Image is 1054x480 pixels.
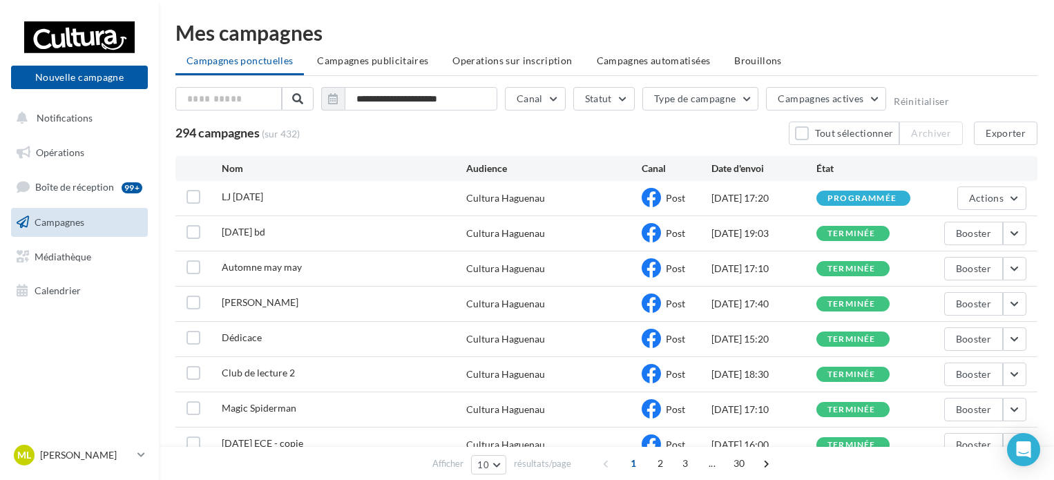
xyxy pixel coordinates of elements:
[466,262,545,276] div: Cultura Haguenau
[711,438,816,452] div: [DATE] 16:00
[701,452,723,474] span: ...
[711,191,816,205] div: [DATE] 17:20
[666,298,685,309] span: Post
[11,66,148,89] button: Nouvelle campagne
[452,55,572,66] span: Operations sur inscription
[766,87,886,111] button: Campagnes actives
[122,182,142,193] div: 99+
[711,403,816,416] div: [DATE] 17:10
[827,370,876,379] div: terminée
[222,226,265,238] span: Halloween bd
[222,296,298,308] span: JAMY
[1007,433,1040,466] div: Open Intercom Messenger
[666,403,685,415] span: Post
[262,127,300,141] span: (sur 432)
[8,242,151,271] a: Médiathèque
[827,335,876,344] div: terminée
[827,405,876,414] div: terminée
[36,146,84,158] span: Opérations
[944,433,1003,457] button: Booster
[789,122,899,145] button: Tout sélectionner
[222,367,295,378] span: Club de lecture 2
[8,276,151,305] a: Calendrier
[8,172,151,202] a: Boîte de réception99+
[711,332,816,346] div: [DATE] 15:20
[711,162,816,175] div: Date d'envoi
[827,265,876,273] div: terminée
[432,457,463,470] span: Afficher
[222,191,263,202] span: LJ Halloween
[944,292,1003,316] button: Booster
[974,122,1037,145] button: Exporter
[8,138,151,167] a: Opérations
[944,257,1003,280] button: Booster
[728,452,751,474] span: 30
[40,448,132,462] p: [PERSON_NAME]
[674,452,696,474] span: 3
[894,96,949,107] button: Réinitialiser
[666,439,685,450] span: Post
[35,250,91,262] span: Médiathèque
[35,181,114,193] span: Boîte de réception
[222,261,302,273] span: Automne may may
[622,452,644,474] span: 1
[222,162,467,175] div: Nom
[466,367,545,381] div: Cultura Haguenau
[969,192,1004,204] span: Actions
[827,441,876,450] div: terminée
[466,162,641,175] div: Audience
[816,162,921,175] div: État
[573,87,635,111] button: Statut
[8,104,145,133] button: Notifications
[666,368,685,380] span: Post
[642,87,759,111] button: Type de campagne
[944,222,1003,245] button: Booster
[514,457,571,470] span: résultats/page
[466,297,545,311] div: Cultura Haguenau
[827,229,876,238] div: terminée
[711,262,816,276] div: [DATE] 17:10
[666,192,685,204] span: Post
[471,455,506,474] button: 10
[944,398,1003,421] button: Booster
[11,442,148,468] a: ML [PERSON_NAME]
[222,402,296,414] span: Magic Spiderman
[175,125,260,140] span: 294 campagnes
[222,332,262,343] span: Dédicace
[666,333,685,345] span: Post
[944,363,1003,386] button: Booster
[466,191,545,205] div: Cultura Haguenau
[711,367,816,381] div: [DATE] 18:30
[37,112,93,124] span: Notifications
[597,55,711,66] span: Campagnes automatisées
[466,403,545,416] div: Cultura Haguenau
[666,227,685,239] span: Post
[957,186,1026,210] button: Actions
[778,93,863,104] span: Campagnes actives
[642,162,711,175] div: Canal
[505,87,566,111] button: Canal
[711,227,816,240] div: [DATE] 19:03
[899,122,963,145] button: Archiver
[317,55,428,66] span: Campagnes publicitaires
[649,452,671,474] span: 2
[734,55,782,66] span: Brouillons
[35,285,81,296] span: Calendrier
[944,327,1003,351] button: Booster
[827,300,876,309] div: terminée
[8,208,151,237] a: Campagnes
[466,332,545,346] div: Cultura Haguenau
[477,459,489,470] span: 10
[175,22,1037,43] div: Mes campagnes
[666,262,685,274] span: Post
[466,438,545,452] div: Cultura Haguenau
[17,448,31,462] span: ML
[222,437,303,449] span: Halloween ECE - copie
[711,297,816,311] div: [DATE] 17:40
[466,227,545,240] div: Cultura Haguenau
[827,194,897,203] div: programmée
[35,216,84,228] span: Campagnes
